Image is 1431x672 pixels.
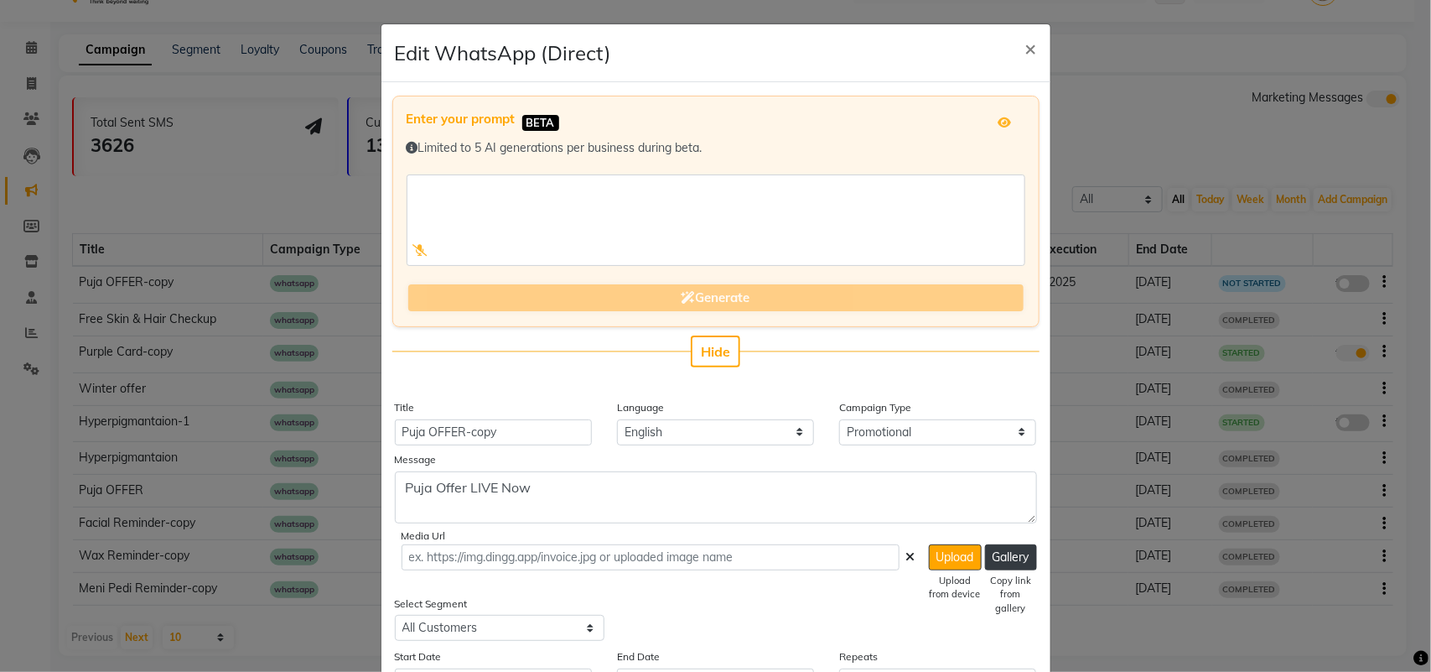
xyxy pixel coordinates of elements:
[395,649,442,664] label: Start Date
[402,544,900,570] input: ex. https://img.dingg.app/invoice.jpg or uploaded image name
[407,139,1025,157] div: Limited to 5 AI generations per business during beta.
[395,596,468,612] label: Select Segment
[395,452,437,467] label: Message
[929,544,982,570] button: Upload
[701,343,730,360] span: Hide
[691,336,740,367] button: Hide
[839,649,878,664] label: Repeats
[395,38,612,68] h4: Edit WhatsApp (Direct)
[985,574,1037,616] div: Copy link from gallery
[1025,35,1037,60] span: ×
[407,110,516,129] label: Enter your prompt
[1012,24,1050,71] button: Close
[985,544,1037,570] button: Gallery
[402,529,446,544] label: Media Url
[929,574,982,602] div: Upload from device
[395,400,415,415] label: Title
[617,400,664,415] label: Language
[839,400,911,415] label: Campaign Type
[617,649,660,664] label: End Date
[522,115,559,131] span: BETA
[395,419,592,445] input: Enter Title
